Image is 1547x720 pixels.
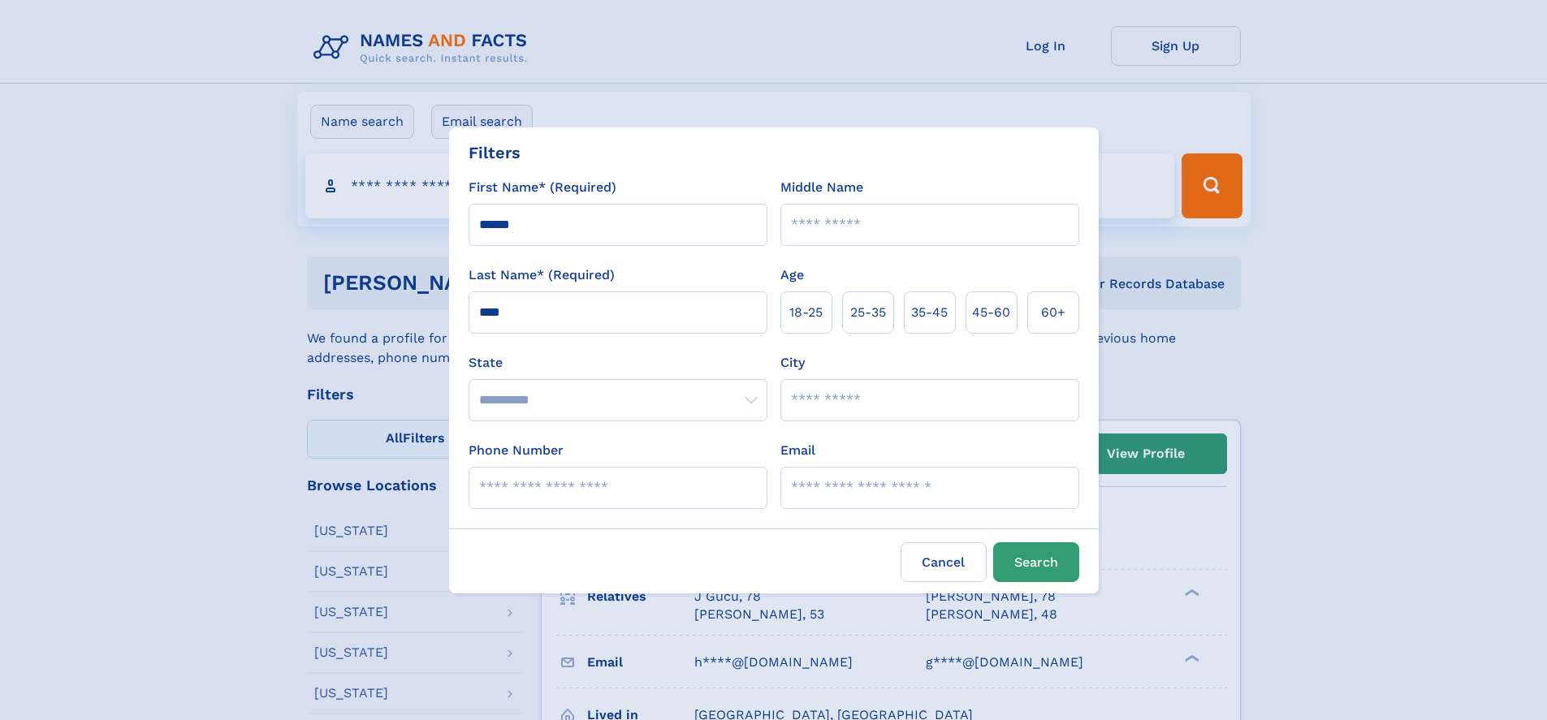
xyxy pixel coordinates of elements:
label: Middle Name [780,178,863,197]
label: City [780,353,805,373]
span: 25‑35 [850,303,886,322]
span: 60+ [1041,303,1065,322]
label: State [469,353,767,373]
label: Age [780,265,804,285]
label: Cancel [901,542,987,582]
span: 45‑60 [972,303,1010,322]
span: 35‑45 [911,303,948,322]
span: 18‑25 [789,303,823,322]
label: Phone Number [469,441,564,460]
label: First Name* (Required) [469,178,616,197]
div: Filters [469,140,521,165]
button: Search [993,542,1079,582]
label: Last Name* (Required) [469,265,615,285]
label: Email [780,441,815,460]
